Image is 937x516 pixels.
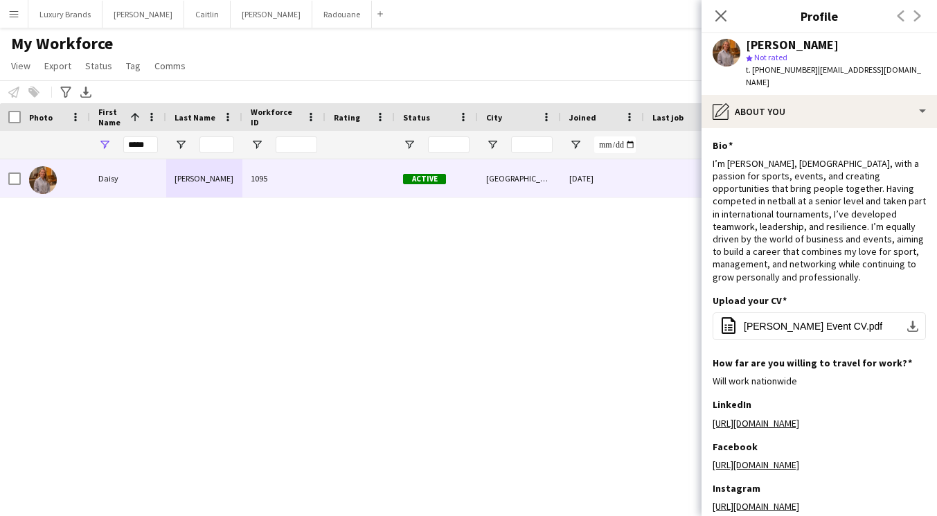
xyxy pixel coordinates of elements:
[713,312,926,340] button: [PERSON_NAME] Event CV.pdf
[175,139,187,151] button: Open Filter Menu
[702,7,937,25] h3: Profile
[231,1,312,28] button: [PERSON_NAME]
[652,112,684,123] span: Last job
[403,139,416,151] button: Open Filter Menu
[121,57,146,75] a: Tag
[242,159,325,197] div: 1095
[39,57,77,75] a: Export
[57,84,74,100] app-action-btn: Advanced filters
[713,417,799,429] a: [URL][DOMAIN_NAME]
[44,60,71,72] span: Export
[713,139,733,152] h3: Bio
[713,357,912,369] h3: How far are you willing to travel for work?
[569,139,582,151] button: Open Filter Menu
[149,57,191,75] a: Comms
[713,398,751,411] h3: LinkedIn
[754,52,787,62] span: Not rated
[713,459,799,471] a: [URL][DOMAIN_NAME]
[80,57,118,75] a: Status
[251,139,263,151] button: Open Filter Menu
[276,136,317,153] input: Workforce ID Filter Input
[713,500,799,513] a: [URL][DOMAIN_NAME]
[126,60,141,72] span: Tag
[90,159,166,197] div: Daisy
[199,136,234,153] input: Last Name Filter Input
[746,39,839,51] div: [PERSON_NAME]
[428,136,470,153] input: Status Filter Input
[713,294,787,307] h3: Upload your CV
[746,64,921,87] span: | [EMAIL_ADDRESS][DOMAIN_NAME]
[486,139,499,151] button: Open Filter Menu
[594,136,636,153] input: Joined Filter Input
[569,112,596,123] span: Joined
[511,136,553,153] input: City Filter Input
[713,482,760,495] h3: Instagram
[11,33,113,54] span: My Workforce
[334,112,360,123] span: Rating
[184,1,231,28] button: Caitlin
[561,159,644,197] div: [DATE]
[98,139,111,151] button: Open Filter Menu
[486,112,502,123] span: City
[154,60,186,72] span: Comms
[702,95,937,128] div: About you
[713,441,758,453] h3: Facebook
[251,107,301,127] span: Workforce ID
[102,1,184,28] button: [PERSON_NAME]
[85,60,112,72] span: Status
[312,1,372,28] button: Radouane
[713,375,926,387] div: Will work nationwide
[29,166,57,194] img: Daisy Mullane
[713,157,926,283] div: I’m [PERSON_NAME], [DEMOGRAPHIC_DATA], with a passion for sports, events, and creating opportunit...
[29,112,53,123] span: Photo
[78,84,94,100] app-action-btn: Export XLSX
[175,112,215,123] span: Last Name
[746,64,818,75] span: t. [PHONE_NUMBER]
[403,174,446,184] span: Active
[11,60,30,72] span: View
[166,159,242,197] div: [PERSON_NAME]
[6,57,36,75] a: View
[28,1,102,28] button: Luxury Brands
[98,107,125,127] span: First Name
[478,159,561,197] div: [GEOGRAPHIC_DATA]
[744,321,882,332] span: [PERSON_NAME] Event CV.pdf
[403,112,430,123] span: Status
[123,136,158,153] input: First Name Filter Input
